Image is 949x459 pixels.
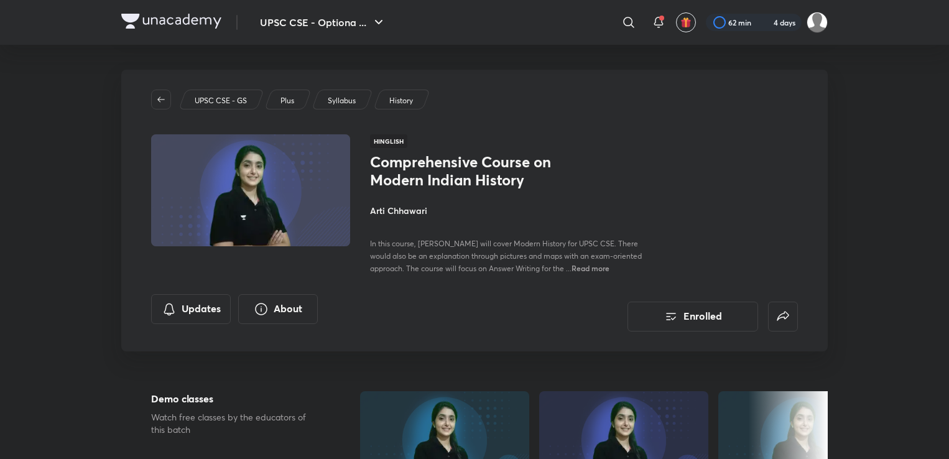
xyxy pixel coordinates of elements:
[627,302,758,331] button: Enrolled
[280,95,294,106] p: Plus
[370,134,407,148] span: Hinglish
[151,294,231,324] button: Updates
[121,14,221,29] img: Company Logo
[193,95,249,106] a: UPSC CSE - GS
[807,12,828,33] img: Amrendra sharma
[572,263,609,273] span: Read more
[676,12,696,32] button: avatar
[768,302,798,331] button: false
[370,239,642,273] span: In this course, [PERSON_NAME] will cover Modern History for UPSC CSE. There would also be an expl...
[370,204,649,217] h4: Arti Chhawari
[252,10,394,35] button: UPSC CSE - Optiona ...
[389,95,413,106] p: History
[195,95,247,106] p: UPSC CSE - GS
[151,391,320,406] h5: Demo classes
[238,294,318,324] button: About
[149,133,352,248] img: Thumbnail
[680,17,692,28] img: avatar
[121,14,221,32] a: Company Logo
[759,16,771,29] img: streak
[326,95,358,106] a: Syllabus
[279,95,297,106] a: Plus
[151,411,320,436] p: Watch free classes by the educators of this batch
[328,95,356,106] p: Syllabus
[387,95,415,106] a: History
[370,153,573,189] h1: Comprehensive Course on Modern Indian History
